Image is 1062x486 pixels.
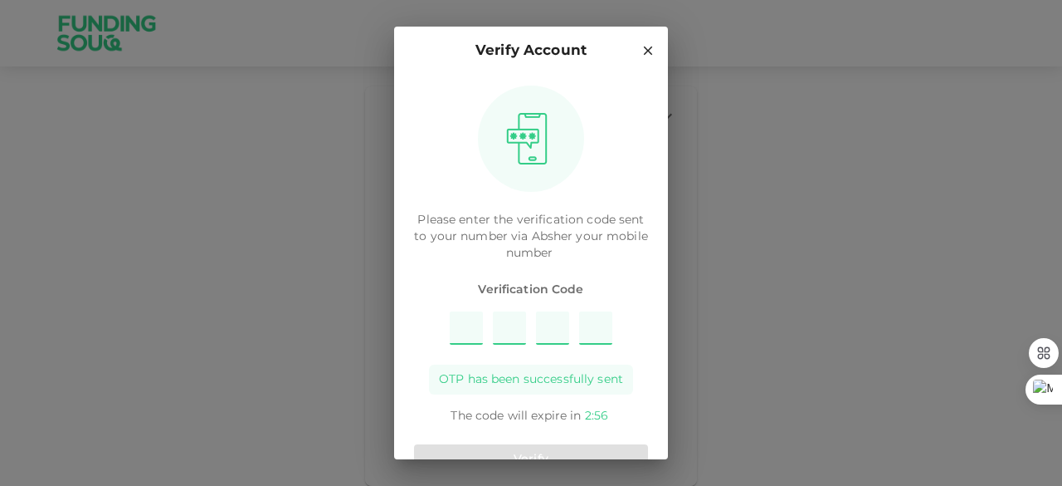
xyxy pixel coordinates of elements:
[536,312,569,345] input: Please enter OTP character 3
[450,312,483,345] input: Please enter OTP character 1
[414,212,648,262] p: Please enter the verification code sent to your number via Absher
[451,410,581,422] span: The code will expire in
[500,112,553,165] img: otpImage
[493,312,526,345] input: Please enter OTP character 2
[414,282,648,298] span: Verification Code
[506,231,648,259] span: your mobile number
[585,410,608,422] span: 2 : 56
[579,312,612,345] input: Please enter OTP character 4
[439,371,623,388] span: OTP has been successfully sent
[475,40,587,62] p: Verify Account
